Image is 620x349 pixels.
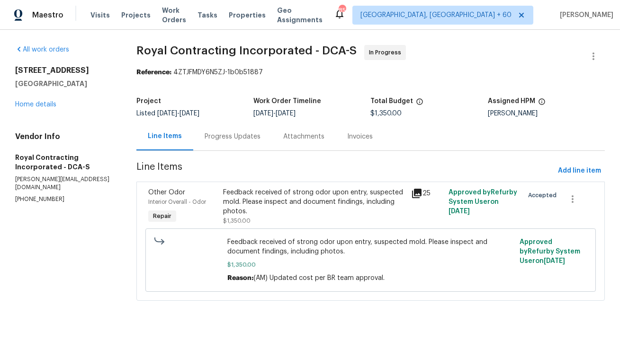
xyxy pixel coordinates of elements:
p: [PHONE_NUMBER] [15,195,114,203]
span: Accepted [528,191,560,200]
h4: Vendor Info [15,132,114,141]
span: $1,350.00 [223,218,251,224]
h5: Project [136,98,161,105]
span: - [157,110,199,117]
span: Work Orders [162,6,186,25]
span: In Progress [369,48,405,57]
span: $1,350.00 [227,260,514,270]
span: [DATE] [180,110,199,117]
div: Line Items [148,131,182,141]
div: 25 [411,188,443,199]
span: Listed [136,110,199,117]
span: [DATE] [276,110,296,117]
span: Royal Contracting Incorporated - DCA-S [136,45,357,56]
span: [GEOGRAPHIC_DATA], [GEOGRAPHIC_DATA] + 60 [360,10,512,20]
div: Attachments [283,132,324,141]
span: (AM) Updated cost per BR team approval. [253,275,385,281]
h5: [GEOGRAPHIC_DATA] [15,79,114,88]
a: All work orders [15,46,69,53]
span: Maestro [32,10,63,20]
h5: Assigned HPM [488,98,535,105]
h5: Total Budget [370,98,413,105]
span: Interior Overall - Odor [148,199,206,205]
h5: Work Order Timeline [253,98,321,105]
span: Properties [229,10,266,20]
span: [PERSON_NAME] [556,10,613,20]
span: The total cost of line items that have been proposed by Opendoor. This sum includes line items th... [416,98,423,110]
span: [DATE] [157,110,177,117]
span: [DATE] [253,110,273,117]
span: [DATE] [544,258,565,264]
span: Line Items [136,162,554,180]
div: Invoices [347,132,373,141]
span: - [253,110,296,117]
div: 4ZTJFMDY6N5ZJ-1b0b51887 [136,68,605,77]
div: 856 [339,6,345,15]
h5: Royal Contracting Incorporated - DCA-S [15,153,114,172]
span: Feedback received of strong odor upon entry, suspected mold. Please inspect and document findings... [227,237,514,256]
button: Add line item [554,162,605,180]
a: Home details [15,101,56,108]
span: The hpm assigned to this work order. [538,98,546,110]
span: Reason: [227,275,253,281]
span: Projects [121,10,151,20]
b: Reference: [136,69,171,76]
div: [PERSON_NAME] [488,110,605,117]
span: Tasks [198,12,217,18]
span: Visits [90,10,110,20]
span: Other Odor [148,189,185,196]
span: $1,350.00 [370,110,402,117]
div: Progress Updates [205,132,261,141]
span: Add line item [558,165,601,177]
span: Geo Assignments [277,6,323,25]
span: Approved by Refurby System User on [520,239,580,264]
div: Feedback received of strong odor upon entry, suspected mold. Please inspect and document findings... [223,188,405,216]
h2: [STREET_ADDRESS] [15,66,114,75]
p: [PERSON_NAME][EMAIL_ADDRESS][DOMAIN_NAME] [15,175,114,192]
span: Repair [149,211,175,221]
span: [DATE] [449,208,470,215]
span: Approved by Refurby System User on [449,189,517,215]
